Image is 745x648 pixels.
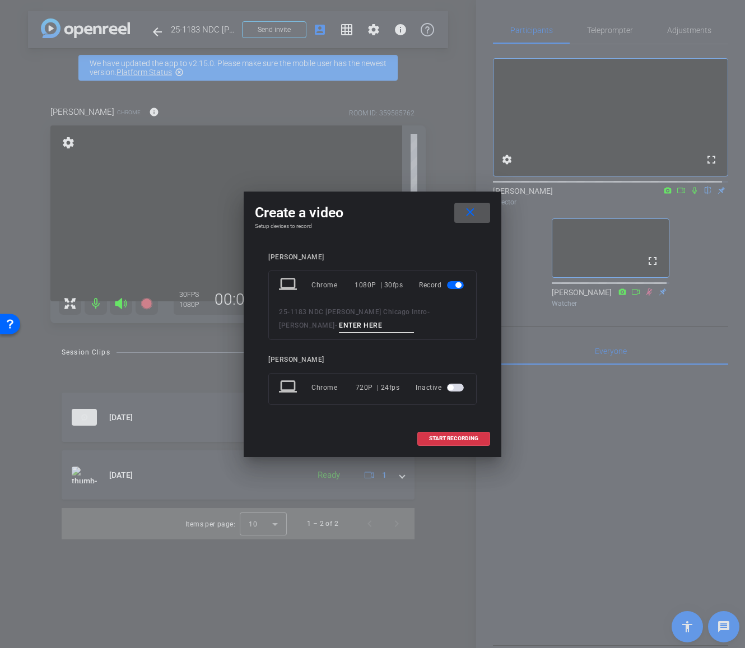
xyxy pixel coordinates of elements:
div: Create a video [255,203,490,223]
h4: Setup devices to record [255,223,490,230]
button: START RECORDING [417,432,490,446]
mat-icon: close [463,206,477,220]
span: 25-1183 NDC [PERSON_NAME] Chicago Intro [279,308,427,316]
div: [PERSON_NAME] [268,253,477,262]
span: [PERSON_NAME] [279,321,335,329]
input: ENTER HERE [339,319,414,333]
div: Chrome [311,377,356,398]
div: Record [419,275,466,295]
div: 720P | 24fps [356,377,400,398]
span: START RECORDING [429,436,478,441]
div: Chrome [311,275,355,295]
span: - [427,308,430,316]
mat-icon: laptop [279,377,299,398]
div: 1080P | 30fps [355,275,403,295]
span: - [335,321,338,329]
div: Inactive [416,377,466,398]
mat-icon: laptop [279,275,299,295]
div: [PERSON_NAME] [268,356,477,364]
